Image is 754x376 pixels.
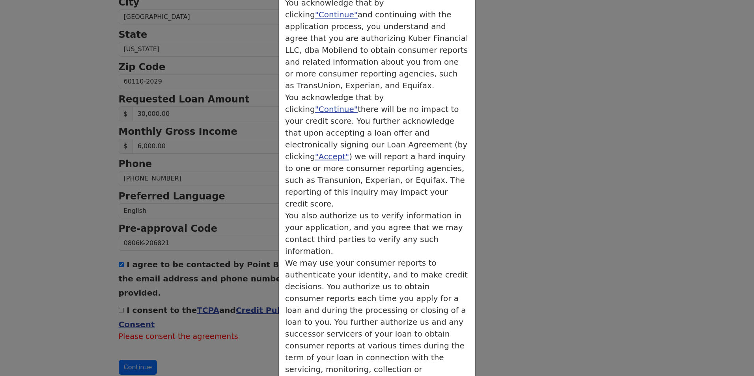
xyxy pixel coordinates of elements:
[285,210,469,257] p: You also authorize us to verify information in your application, and you agree that we may contac...
[315,10,358,19] a: "Continue"
[315,152,349,161] a: "Accept"
[285,91,469,210] p: You acknowledge that by clicking there will be no impact to your credit score. You further acknow...
[315,104,358,114] a: "Continue"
